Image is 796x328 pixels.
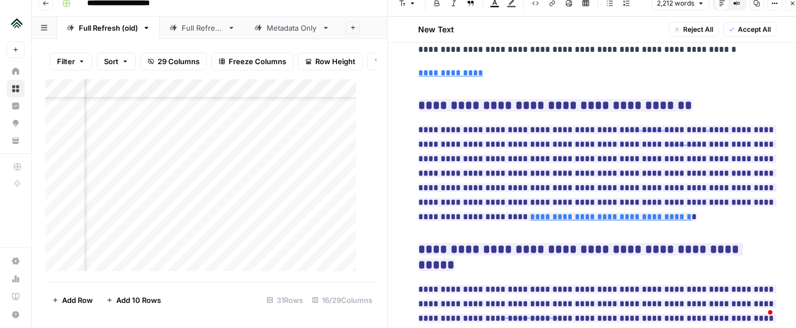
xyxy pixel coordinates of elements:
[684,25,714,35] span: Reject All
[7,97,25,115] a: Insights
[79,22,138,33] div: Full Refresh (old)
[97,52,136,70] button: Sort
[7,62,25,80] a: Home
[104,56,119,67] span: Sort
[62,295,93,306] span: Add Row
[158,56,200,67] span: 29 Columns
[160,17,245,39] a: Full Refresh
[7,306,25,324] button: Help + Support
[7,288,25,306] a: Learning Hub
[419,24,454,35] h2: New Text
[211,52,293,70] button: Freeze Columns
[669,22,719,37] button: Reject All
[57,56,75,67] span: Filter
[7,132,25,149] a: Your Data
[7,80,25,98] a: Browse
[140,52,207,70] button: 29 Columns
[182,22,223,33] div: Full Refresh
[57,17,160,39] a: Full Refresh (old)
[7,9,25,37] button: Workspace: Uplisting
[738,25,771,35] span: Accept All
[50,52,92,70] button: Filter
[7,270,25,288] a: Usage
[7,252,25,270] a: Settings
[7,13,27,33] img: Uplisting Logo
[267,22,318,33] div: Metadata Only
[7,114,25,132] a: Opportunities
[315,56,356,67] span: Row Height
[45,291,99,309] button: Add Row
[99,291,168,309] button: Add 10 Rows
[116,295,161,306] span: Add 10 Rows
[307,291,377,309] div: 16/29 Columns
[229,56,286,67] span: Freeze Columns
[298,52,363,70] button: Row Height
[245,17,339,39] a: Metadata Only
[262,291,307,309] div: 31 Rows
[723,22,776,37] button: Accept All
